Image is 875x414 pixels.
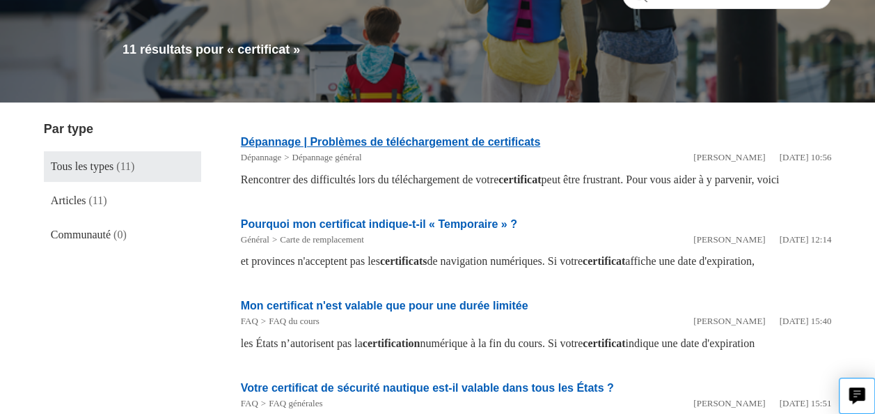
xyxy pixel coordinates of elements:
li: [PERSON_NAME] [693,314,765,328]
h1: 11 résultats pour « certificat » [123,40,831,59]
a: FAQ [241,398,258,408]
em: certificat [583,337,625,349]
em: certificats [380,255,427,267]
a: FAQ du cours [269,316,320,326]
em: certification [363,337,420,349]
time: 08/05/2025 10:56 [779,152,831,162]
a: Dépannage [241,152,281,162]
li: FAQ générales [258,397,323,411]
li: [PERSON_NAME] [693,233,765,247]
div: et provinces n'acceptent pas les de navigation numériques. Si votre affiche une date d'expiration, [241,253,831,270]
em: certificat [583,255,625,267]
li: [PERSON_NAME] [693,151,765,164]
em: certificat [498,174,541,185]
a: Votre certificat de sécurité nautique est-il valable dans tous les États ? [241,382,614,394]
span: (0) [113,229,127,240]
div: Rencontrer des difficultés lors du téléchargement de votre peut être frustrant. Pour vous aider à... [241,171,831,188]
li: FAQ [241,314,258,328]
span: Articles [51,194,86,206]
div: les États n’autorisent pas la numérique à la fin du cours. Si votre indique une date d'expiration [241,335,831,352]
a: Dépannage | Problèmes de téléchargement de certificats [241,136,540,148]
a: Mon certificat n'est valable que pour une durée limitée [241,300,528,312]
a: Communauté (0) [44,220,201,250]
span: (11) [116,160,134,172]
a: Tous les types (11) [44,151,201,182]
h3: Par type [44,120,201,139]
li: Carte de remplacement [269,233,364,247]
time: 07/05/2025 15:40 [779,316,831,326]
button: Live chat [839,378,875,414]
a: FAQ générales [269,398,322,408]
span: Communauté [51,229,111,240]
a: Dépannage général [292,152,361,162]
time: 07/05/2025 15:51 [779,398,831,408]
a: Carte de remplacement [280,234,364,245]
li: [PERSON_NAME] [693,397,765,411]
span: (11) [89,194,107,206]
li: Dépannage [241,151,281,164]
time: 07/05/2025 12:14 [779,234,831,245]
a: Pourquoi mon certificat indique-t-il « Temporaire » ? [241,218,517,230]
a: Général [241,234,269,245]
li: Général [241,233,269,247]
li: Dépannage général [281,151,361,164]
li: FAQ du cours [258,314,320,328]
span: Tous les types [51,160,113,172]
a: Articles (11) [44,185,201,216]
a: FAQ [241,316,258,326]
li: FAQ [241,397,258,411]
